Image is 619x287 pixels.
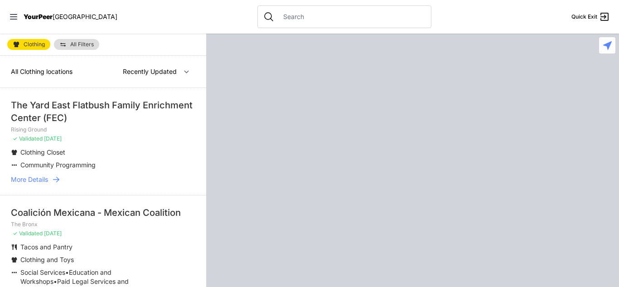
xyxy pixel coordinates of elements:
div: Coalición Mexicana - Mexican Coalition [11,206,195,219]
span: Community Programming [20,161,96,169]
p: Rising Ground [11,126,195,133]
span: Clothing [24,42,45,47]
span: Clothing Closet [20,148,65,156]
a: More Details [11,175,195,184]
span: YourPeer [24,13,53,20]
span: [DATE] [44,135,62,142]
span: ✓ Validated [13,230,43,237]
a: YourPeer[GEOGRAPHIC_DATA] [24,14,117,19]
a: Clothing [7,39,50,50]
span: Tacos and Pantry [20,243,73,251]
span: All Filters [70,42,94,47]
span: [DATE] [44,230,62,237]
span: [GEOGRAPHIC_DATA] [53,13,117,20]
span: Social Services [20,268,65,276]
span: • [65,268,69,276]
span: ✓ Validated [13,135,43,142]
a: All Filters [54,39,99,50]
p: The Bronx [11,221,195,228]
span: All Clothing locations [11,68,73,75]
div: The Yard East Flatbush Family Enrichment Center (FEC) [11,99,195,124]
span: • [53,277,57,285]
input: Search [278,12,426,21]
span: More Details [11,175,48,184]
a: Quick Exit [571,11,610,22]
span: Quick Exit [571,13,597,20]
span: Clothing and Toys [20,256,74,263]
